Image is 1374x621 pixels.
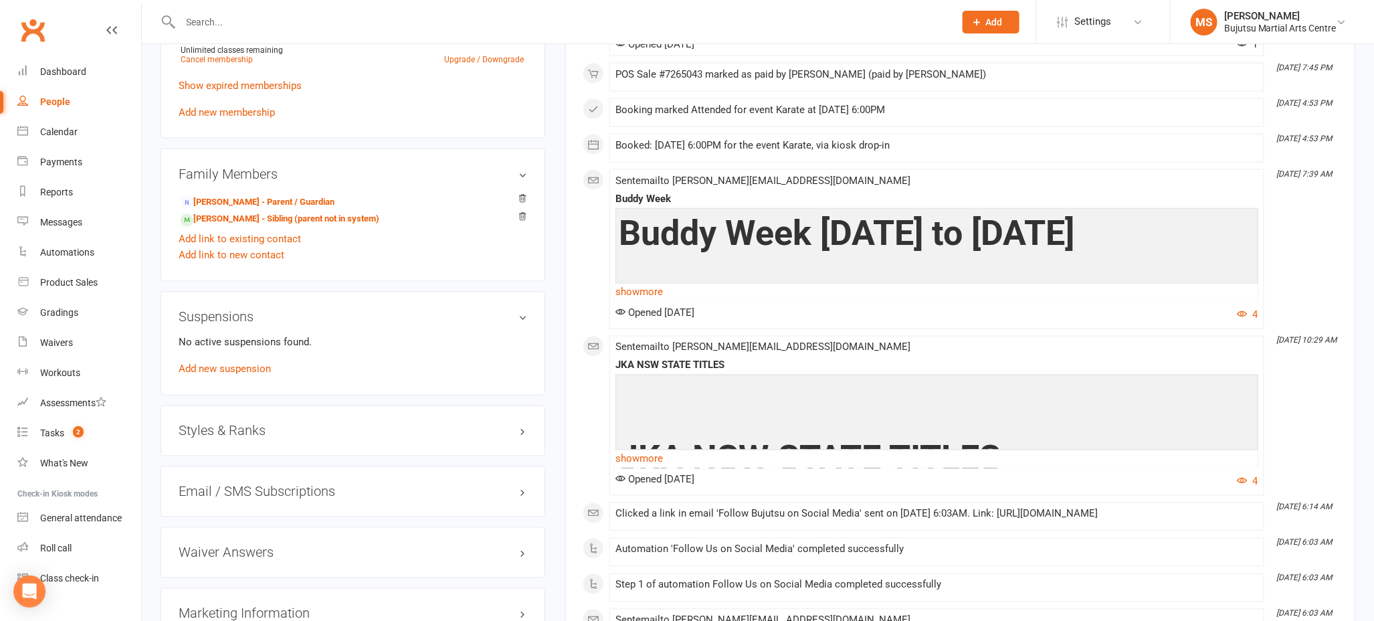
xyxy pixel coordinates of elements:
span: Add [986,17,1003,27]
div: MS [1191,9,1217,35]
div: Open Intercom Messenger [13,575,45,608]
div: Automation 'Follow Us on Social Media' completed successfully [615,544,1258,555]
i: [DATE] 4:53 PM [1277,134,1333,143]
div: Payments [40,157,82,167]
i: [DATE] 6:03 AM [1277,609,1333,618]
h3: Email / SMS Subscriptions [179,484,527,499]
a: Payments [17,147,141,177]
a: Class kiosk mode [17,563,141,594]
a: Show expired memberships [179,80,302,92]
div: Clicked a link in email 'Follow Bujutsu on Social Media' sent on [DATE] 6:03AM. Link: [URL][DOMAI... [615,509,1258,520]
a: General attendance kiosk mode [17,503,141,533]
a: Workouts [17,358,141,388]
a: [PERSON_NAME] - Parent / Guardian [181,195,334,209]
span: JKA NSW STATE TITLES [619,438,1001,479]
a: Add link to existing contact [179,232,301,248]
a: Add new membership [179,106,275,118]
button: 4 [1238,307,1258,323]
a: Dashboard [17,57,141,87]
a: Waivers [17,328,141,358]
div: Product Sales [40,277,98,288]
div: Messages [40,217,82,228]
span: Buddy Week [DATE] to [DATE] [619,213,1074,254]
span: Sent email to [PERSON_NAME][EMAIL_ADDRESS][DOMAIN_NAME] [615,341,910,353]
div: Roll call [40,543,72,553]
i: [DATE] 10:29 AM [1277,336,1337,345]
a: Add link to new contact [179,248,284,264]
div: Assessments [40,397,106,408]
a: What's New [17,448,141,478]
span: Sent email to [PERSON_NAME][EMAIL_ADDRESS][DOMAIN_NAME] [615,175,910,187]
div: Step 1 of automation Follow Us on Social Media completed successfully [615,580,1258,591]
div: JKA NSW STATE TITLES [615,360,1258,371]
input: Search... [177,13,946,31]
a: Upgrade / Downgrade [444,55,524,64]
h3: Family Members [179,167,527,181]
a: People [17,87,141,117]
h3: Waiver Answers [179,545,527,560]
button: Add [963,11,1019,33]
div: Tasks [40,428,64,438]
div: Reports [40,187,73,197]
a: Tasks 2 [17,418,141,448]
p: No active suspensions found. [179,335,527,351]
a: Assessments [17,388,141,418]
span: 2 [73,426,84,438]
a: Messages [17,207,141,238]
div: POS Sale #7265043 marked as paid by [PERSON_NAME] (paid by [PERSON_NAME]) [615,69,1258,80]
div: Workouts [40,367,80,378]
span: Opened [DATE] [615,474,694,486]
a: show more [615,450,1258,468]
a: show more [615,283,1258,302]
div: Booking marked Attended for event Karate at [DATE] 6:00PM [615,104,1258,116]
div: Waivers [40,337,73,348]
a: Automations [17,238,141,268]
div: People [40,96,70,107]
a: Cancel membership [181,55,253,64]
div: What's New [40,458,88,468]
i: [DATE] 6:03 AM [1277,573,1333,583]
h3: Suspensions [179,310,527,325]
a: Clubworx [16,13,50,47]
i: [DATE] 6:03 AM [1277,538,1333,547]
div: [PERSON_NAME] [1224,10,1337,22]
i: [DATE] 6:14 AM [1277,503,1333,512]
i: [DATE] 7:45 PM [1277,63,1333,72]
a: Reports [17,177,141,207]
span: Settings [1074,7,1111,37]
div: Booked: [DATE] 6:00PM for the event Karate, via kiosk drop-in [615,140,1258,151]
a: Add new suspension [179,363,271,375]
a: Roll call [17,533,141,563]
a: Gradings [17,298,141,328]
button: 4 [1238,474,1258,490]
a: Calendar [17,117,141,147]
span: Unlimited classes remaining [181,46,283,55]
div: Calendar [40,126,78,137]
h3: Marketing Information [179,606,527,621]
h3: Styles & Ranks [179,424,527,438]
div: Gradings [40,307,78,318]
span: Opened [DATE] [615,307,694,319]
div: Bujutsu Martial Arts Centre [1224,22,1337,34]
div: Dashboard [40,66,86,77]
div: Buddy Week [615,193,1258,205]
a: Product Sales [17,268,141,298]
i: [DATE] 4:53 PM [1277,98,1333,108]
div: Class check-in [40,573,99,584]
div: General attendance [40,513,122,523]
div: Automations [40,247,94,258]
a: [PERSON_NAME] - Sibling (parent not in system) [181,213,379,227]
i: [DATE] 7:39 AM [1277,169,1333,179]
